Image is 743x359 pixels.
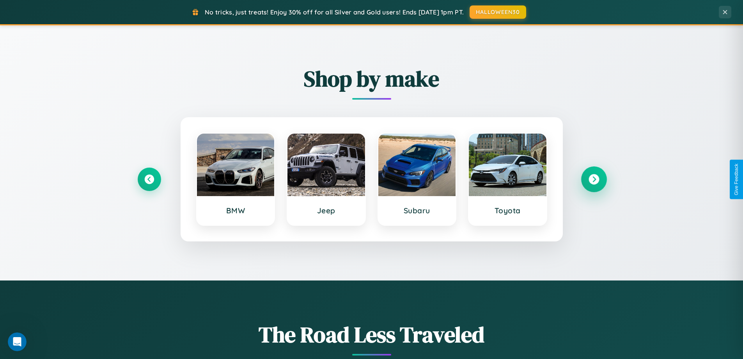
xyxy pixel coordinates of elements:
[205,8,464,16] span: No tricks, just treats! Enjoy 30% off for all Silver and Gold users! Ends [DATE] 1pm PT.
[205,206,267,215] h3: BMW
[477,206,539,215] h3: Toyota
[734,164,739,195] div: Give Feedback
[8,332,27,351] iframe: Intercom live chat
[470,5,526,19] button: HALLOWEEN30
[138,64,606,94] h2: Shop by make
[386,206,448,215] h3: Subaru
[295,206,357,215] h3: Jeep
[138,320,606,350] h1: The Road Less Traveled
